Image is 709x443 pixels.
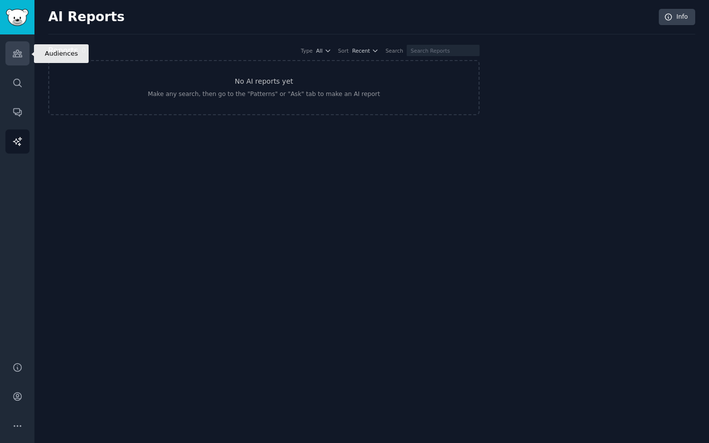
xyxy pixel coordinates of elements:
[81,46,86,54] span: 0
[316,47,322,54] span: All
[148,90,380,99] div: Make any search, then go to the "Patterns" or "Ask" tab to make an AI report
[352,47,370,54] span: Recent
[48,60,480,115] a: No AI reports yetMake any search, then go to the "Patterns" or "Ask" tab to make an AI report
[235,76,293,87] h3: No AI reports yet
[659,9,695,26] a: Info
[301,47,313,54] div: Type
[48,9,125,25] h2: AI Reports
[352,47,379,54] button: Recent
[407,45,480,56] input: Search Reports
[386,47,403,54] div: Search
[338,47,349,54] div: Sort
[316,47,331,54] button: All
[48,45,78,57] h2: Reports
[6,9,29,26] img: GummySearch logo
